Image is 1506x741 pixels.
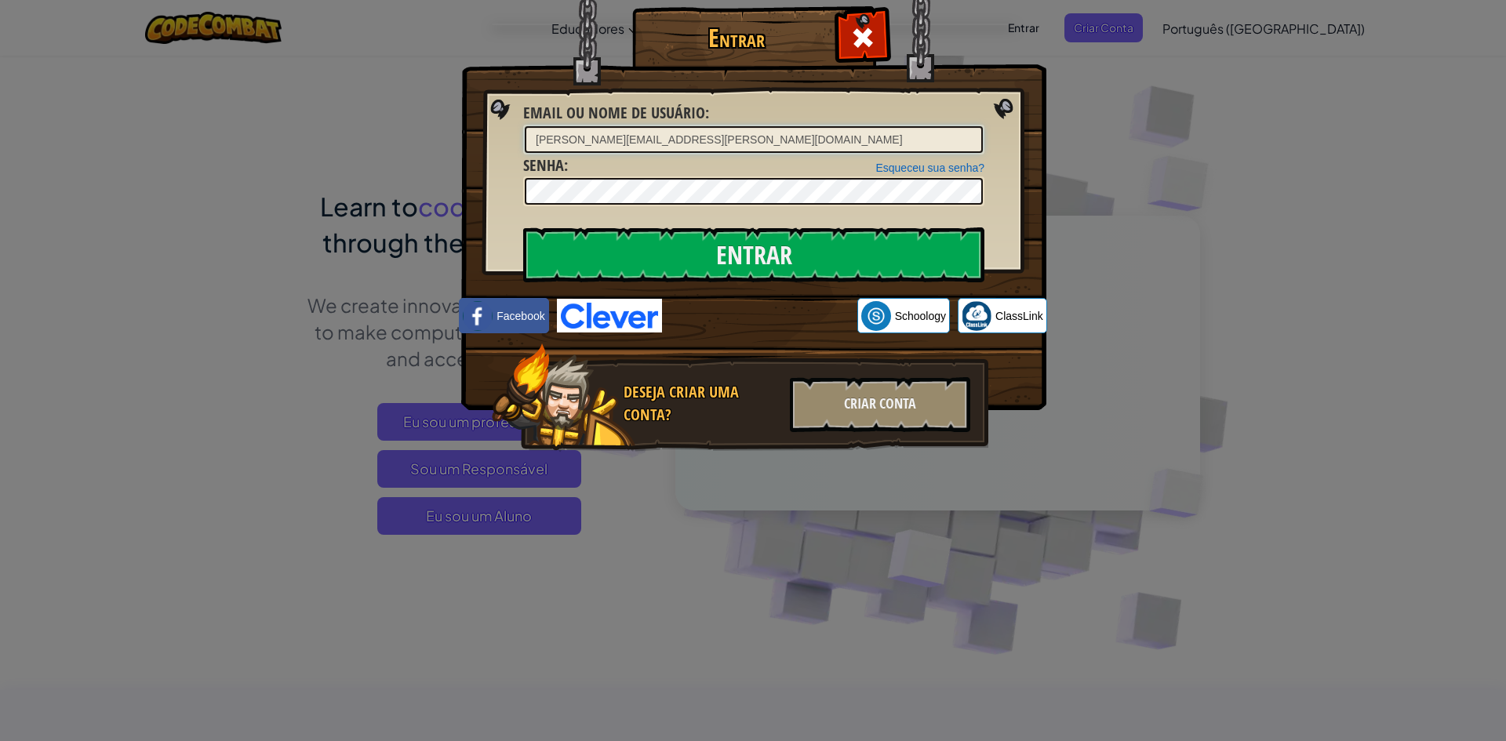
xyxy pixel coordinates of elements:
[962,301,991,331] img: classlink-logo-small.png
[523,154,568,177] label: :
[523,102,709,125] label: :
[790,377,970,432] div: Criar Conta
[624,381,780,426] div: Deseja Criar uma Conta?
[523,154,564,176] span: Senha
[523,102,705,123] span: Email ou nome de usuário
[463,301,493,331] img: facebook_small.png
[557,299,662,332] img: clever-logo-blue.png
[895,308,946,324] span: Schoology
[861,301,891,331] img: schoology.png
[995,308,1043,324] span: ClassLink
[497,308,544,324] span: Facebook
[636,24,836,52] h1: Entrar
[523,227,984,282] input: Entrar
[662,299,857,333] iframe: Botão "Fazer login com o Google"
[875,162,984,174] a: Esqueceu sua senha?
